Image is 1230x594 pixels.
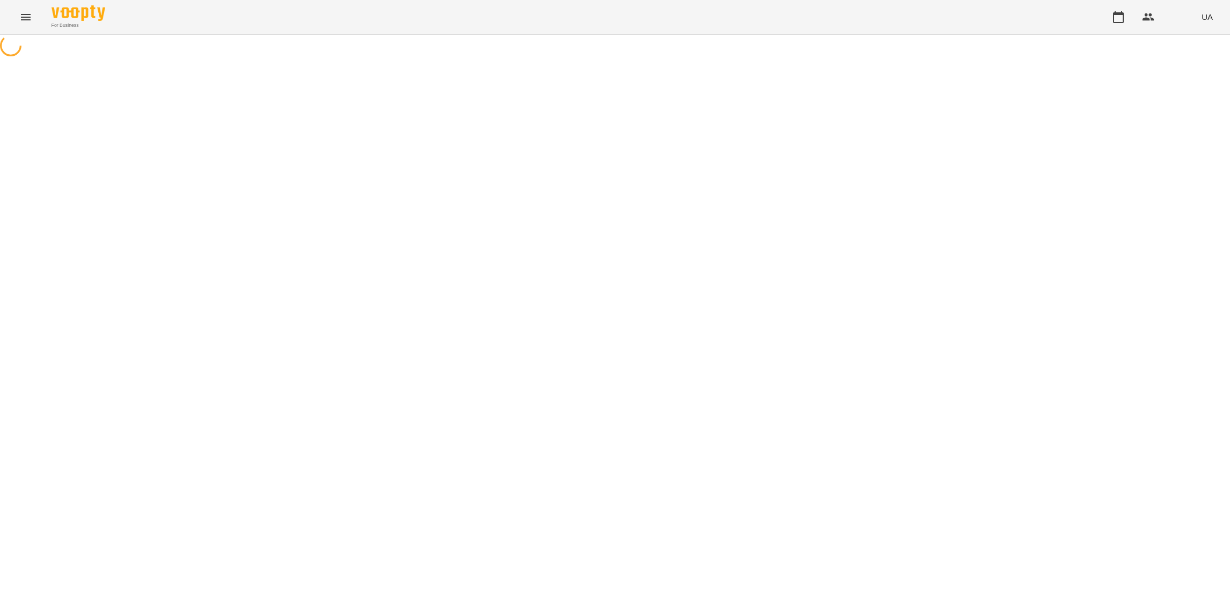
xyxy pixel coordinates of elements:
[1172,10,1187,25] img: e8a1244c9ff08a20aae89e0f24c63743.png
[52,5,105,21] img: Voopty Logo
[13,4,39,30] button: Menu
[1202,11,1213,23] span: UA
[1197,7,1217,27] button: UA
[52,22,105,29] span: For Business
